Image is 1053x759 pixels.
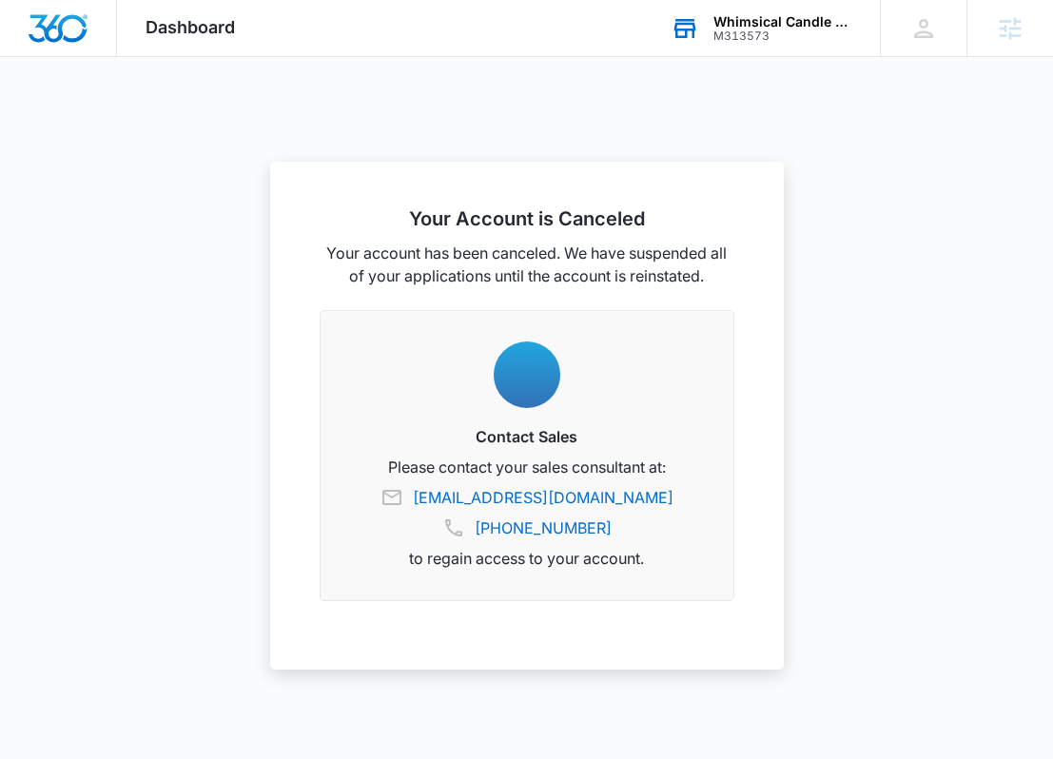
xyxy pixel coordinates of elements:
[475,516,612,539] a: [PHONE_NUMBER]
[713,29,852,43] div: account id
[343,456,711,570] p: Please contact your sales consultant at: to regain access to your account.
[713,14,852,29] div: account name
[146,17,235,37] span: Dashboard
[343,425,711,448] h3: Contact Sales
[320,207,734,230] h2: Your Account is Canceled
[413,486,673,509] a: [EMAIL_ADDRESS][DOMAIN_NAME]
[320,242,734,287] p: Your account has been canceled. We have suspended all of your applications until the account is r...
